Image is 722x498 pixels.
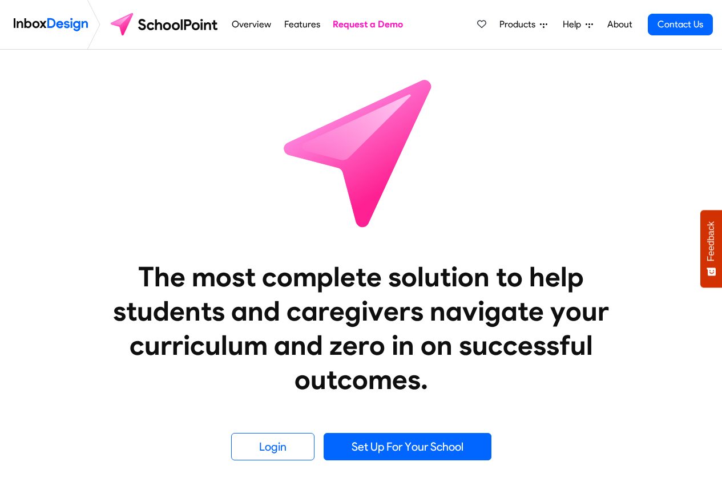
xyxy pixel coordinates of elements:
[324,433,491,460] a: Set Up For Your School
[604,13,635,36] a: About
[229,13,275,36] a: Overview
[90,260,632,396] heading: The most complete solution to help students and caregivers navigate your curriculum and zero in o...
[105,11,225,38] img: schoolpoint logo
[495,13,552,36] a: Products
[281,13,323,36] a: Features
[706,221,716,261] span: Feedback
[700,210,722,288] button: Feedback - Show survey
[648,14,713,35] a: Contact Us
[330,13,406,36] a: Request a Demo
[563,18,586,31] span: Help
[499,18,540,31] span: Products
[231,433,314,460] a: Login
[259,50,464,255] img: icon_schoolpoint.svg
[558,13,598,36] a: Help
